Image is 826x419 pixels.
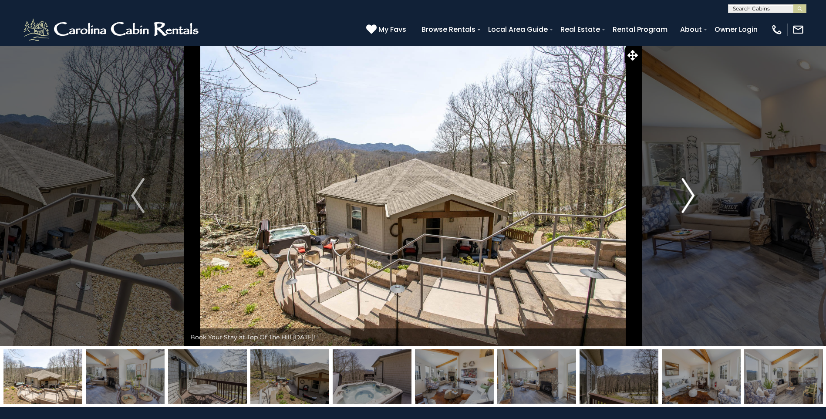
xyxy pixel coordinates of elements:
[497,349,576,404] img: 163272886
[86,349,165,404] img: 163272883
[744,349,823,404] img: 163272880
[556,22,604,37] a: Real Estate
[415,349,494,404] img: 163272877
[366,24,408,35] a: My Favs
[662,349,741,404] img: 163272879
[484,22,552,37] a: Local Area Guide
[608,22,672,37] a: Rental Program
[681,178,695,213] img: arrow
[640,45,736,346] button: Next
[168,349,247,404] img: 163272884
[90,45,185,346] button: Previous
[22,17,202,43] img: White-1-2.png
[186,328,640,346] div: Book Your Stay at Top Of The Hill [DATE]!
[676,22,706,37] a: About
[378,24,406,35] span: My Favs
[792,24,804,36] img: mail-regular-white.png
[250,349,329,404] img: 163272885
[3,349,82,404] img: 163272875
[333,349,411,404] img: 163272876
[710,22,762,37] a: Owner Login
[580,349,658,404] img: 163272878
[131,178,144,213] img: arrow
[771,24,783,36] img: phone-regular-white.png
[417,22,480,37] a: Browse Rentals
